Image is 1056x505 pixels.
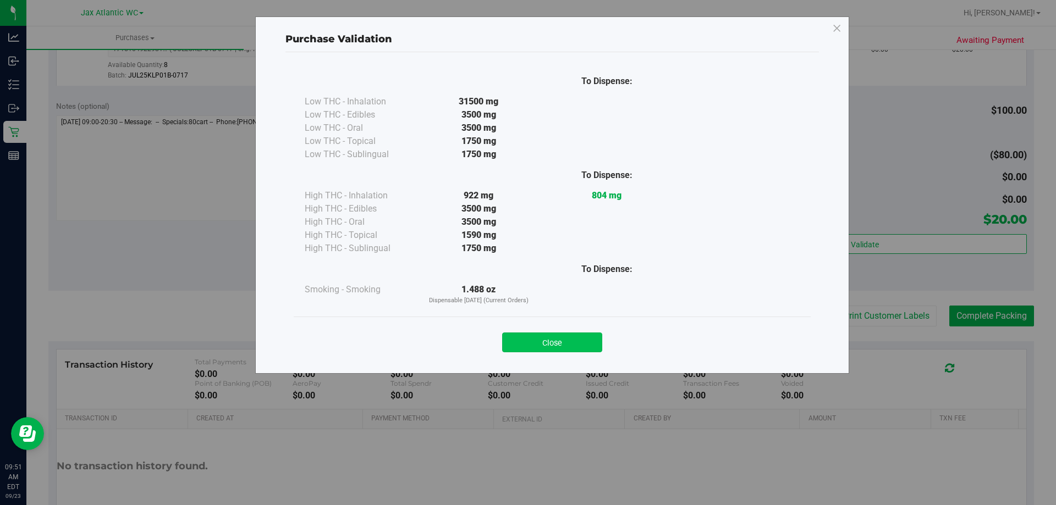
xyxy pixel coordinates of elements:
button: Close [502,332,602,352]
p: Dispensable [DATE] (Current Orders) [415,296,543,306]
div: Low THC - Sublingual [305,148,415,161]
div: 3500 mg [415,202,543,215]
div: Low THC - Oral [305,121,415,135]
div: 1750 mg [415,135,543,148]
div: 3500 mg [415,215,543,229]
iframe: Resource center [11,417,44,450]
strong: 804 mg [592,190,621,201]
div: 1590 mg [415,229,543,242]
div: Low THC - Inhalation [305,95,415,108]
div: High THC - Edibles [305,202,415,215]
div: 1750 mg [415,242,543,255]
div: To Dispense: [543,169,671,182]
span: Purchase Validation [285,33,392,45]
div: 3500 mg [415,121,543,135]
div: 1.488 oz [415,283,543,306]
div: High THC - Sublingual [305,242,415,255]
div: 1750 mg [415,148,543,161]
div: To Dispense: [543,75,671,88]
div: Low THC - Edibles [305,108,415,121]
div: 31500 mg [415,95,543,108]
div: 3500 mg [415,108,543,121]
div: Low THC - Topical [305,135,415,148]
div: 922 mg [415,189,543,202]
div: High THC - Topical [305,229,415,242]
div: Smoking - Smoking [305,283,415,296]
div: To Dispense: [543,263,671,276]
div: High THC - Oral [305,215,415,229]
div: High THC - Inhalation [305,189,415,202]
